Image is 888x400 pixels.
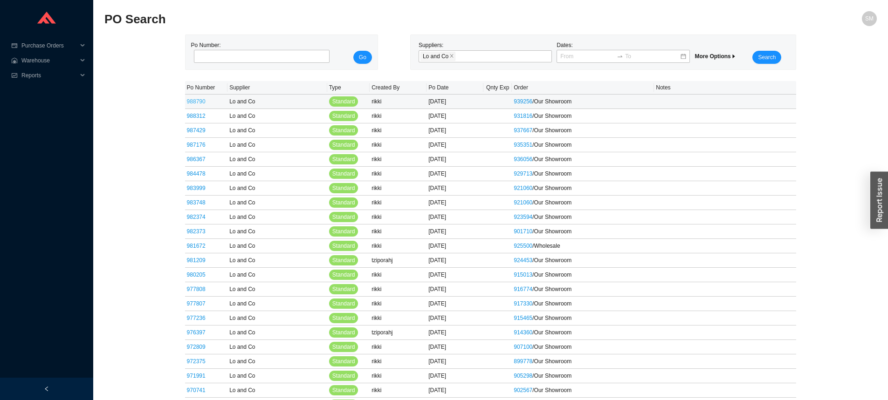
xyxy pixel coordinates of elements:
a: 984478 [187,170,206,177]
td: rikki [370,369,427,383]
td: / Our Showroom [512,181,654,196]
span: Standard [332,386,355,395]
td: [DATE] [427,138,483,152]
a: 972375 [187,358,206,365]
td: / Wholesale [512,239,654,253]
td: [DATE] [427,383,483,398]
span: SM [865,11,874,26]
td: rikki [370,268,427,282]
a: 983999 [187,185,206,191]
td: [DATE] [427,109,483,123]
span: swap-right [617,53,623,60]
span: Lo and Co [423,52,448,61]
span: Standard [332,371,355,380]
td: Lo and Co [227,109,327,123]
span: Standard [332,140,355,149]
th: Type [327,81,370,95]
a: 977808 [187,286,206,292]
td: / Our Showroom [512,311,654,325]
span: Standard [332,256,355,265]
button: Standard [329,154,358,164]
a: 982373 [187,228,206,235]
a: 914360 [514,329,532,336]
a: 929713 [514,170,532,177]
td: / Our Showroom [512,152,654,167]
td: [DATE] [427,325,483,340]
span: Standard [332,342,355,352]
a: 915465 [514,315,532,321]
td: rikki [370,109,427,123]
span: Standard [332,357,355,366]
td: Lo and Co [227,152,327,167]
td: [DATE] [427,152,483,167]
span: Standard [332,299,355,308]
input: From [560,52,615,61]
span: Standard [332,183,355,193]
a: 976397 [187,329,206,336]
td: [DATE] [427,210,483,224]
td: rikki [370,311,427,325]
th: Qnty Exp [483,81,512,95]
td: rikki [370,181,427,196]
span: left [44,386,49,392]
td: rikki [370,282,427,297]
td: / Our Showroom [512,282,654,297]
td: rikki [370,297,427,311]
button: Go [353,51,372,64]
td: Lo and Co [227,196,327,210]
span: Go [359,53,366,62]
td: / Our Showroom [512,109,654,123]
td: Lo and Co [227,138,327,152]
td: Lo and Co [227,311,327,325]
a: 915013 [514,271,532,278]
td: rikki [370,167,427,181]
button: Standard [329,385,358,395]
a: 907100 [514,344,532,350]
td: rikki [370,196,427,210]
a: 939256 [514,98,532,105]
a: 982374 [187,214,206,220]
span: Warehouse [21,53,77,68]
td: / Our Showroom [512,95,654,109]
td: Lo and Co [227,167,327,181]
td: tziporahj [370,325,427,340]
td: Lo and Co [227,340,327,354]
td: / Our Showroom [512,167,654,181]
span: Standard [332,241,355,251]
td: Lo and Co [227,95,327,109]
button: Standard [329,169,358,179]
span: Standard [332,97,355,106]
a: 923594 [514,214,532,220]
td: [DATE] [427,123,483,138]
span: credit-card [11,43,18,48]
a: 924453 [514,257,532,264]
span: Standard [332,155,355,164]
td: [DATE] [427,369,483,383]
th: Po Number [185,81,228,95]
td: [DATE] [427,95,483,109]
a: 937667 [514,127,532,134]
button: Standard [329,241,358,251]
span: Standard [332,212,355,222]
button: Search [752,51,781,64]
div: Po Number: [191,41,327,64]
a: 921060 [514,199,532,206]
button: Standard [329,356,358,366]
td: [DATE] [427,181,483,196]
a: 987429 [187,127,206,134]
td: [DATE] [427,340,483,354]
span: Standard [332,285,355,294]
td: Lo and Co [227,224,327,239]
td: Lo and Co [227,253,327,268]
button: Standard [329,313,358,323]
h2: PO Search [104,11,684,27]
td: Lo and Co [227,325,327,340]
td: [DATE] [427,282,483,297]
td: / Our Showroom [512,268,654,282]
td: rikki [370,210,427,224]
a: 972809 [187,344,206,350]
td: Lo and Co [227,282,327,297]
button: Standard [329,125,358,136]
span: Standard [332,126,355,135]
td: [DATE] [427,167,483,181]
